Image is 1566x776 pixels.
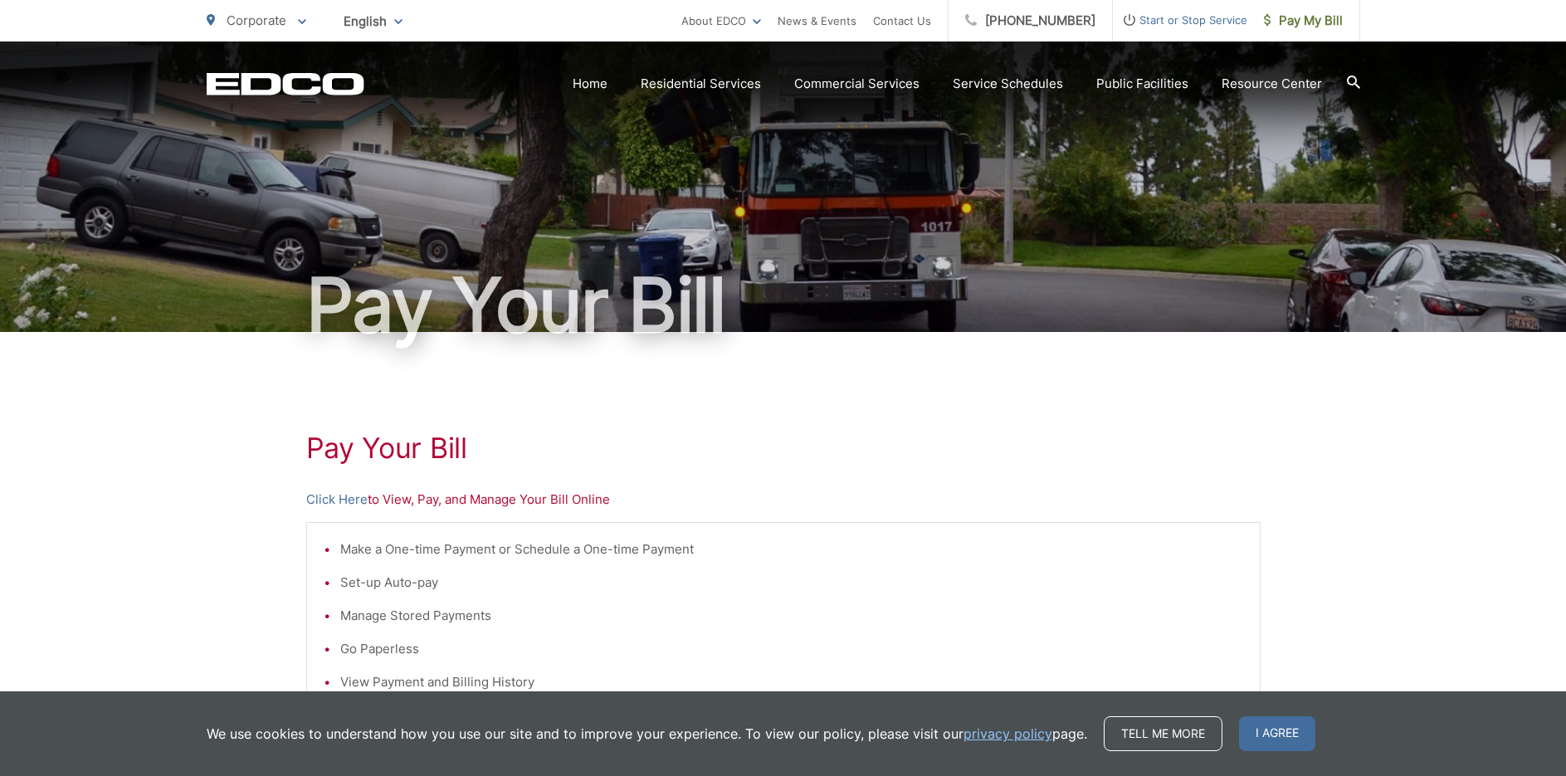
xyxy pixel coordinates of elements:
[207,724,1087,744] p: We use cookies to understand how you use our site and to improve your experience. To view our pol...
[964,724,1052,744] a: privacy policy
[681,11,761,31] a: About EDCO
[306,432,1261,465] h1: Pay Your Bill
[1239,716,1315,751] span: I agree
[306,490,368,510] a: Click Here
[778,11,856,31] a: News & Events
[873,11,931,31] a: Contact Us
[340,672,1243,692] li: View Payment and Billing History
[340,573,1243,593] li: Set-up Auto-pay
[1222,74,1322,94] a: Resource Center
[340,539,1243,559] li: Make a One-time Payment or Schedule a One-time Payment
[1096,74,1188,94] a: Public Facilities
[953,74,1063,94] a: Service Schedules
[340,639,1243,659] li: Go Paperless
[1104,716,1222,751] a: Tell me more
[1264,11,1343,31] span: Pay My Bill
[641,74,761,94] a: Residential Services
[794,74,920,94] a: Commercial Services
[207,264,1360,347] h1: Pay Your Bill
[340,606,1243,626] li: Manage Stored Payments
[207,72,364,95] a: EDCD logo. Return to the homepage.
[331,7,415,36] span: English
[573,74,607,94] a: Home
[227,12,286,28] span: Corporate
[306,490,1261,510] p: to View, Pay, and Manage Your Bill Online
